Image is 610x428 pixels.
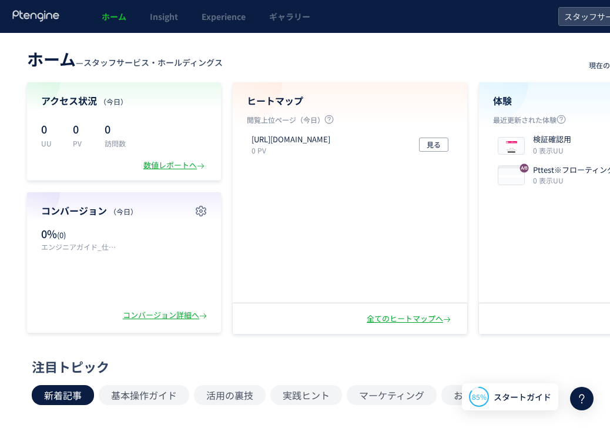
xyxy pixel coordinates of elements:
p: 訪問数 [105,138,126,148]
div: 全てのヒートマップへ [367,313,453,325]
p: 0% [41,226,118,242]
button: 基本操作ガイド [99,385,189,405]
i: 0 表示UU [533,145,564,155]
p: 閲覧上位ページ（今日） [247,115,453,129]
span: Insight [150,11,178,22]
span: Experience [202,11,246,22]
span: ホーム [27,47,76,71]
img: 9116a731af355a342141f7d86ddf6b5b1757391771978.png [498,138,524,154]
p: PV [73,138,91,148]
p: エンジニアガイド_仕事なしエントリー完了 [41,242,118,252]
span: 見る [427,138,441,152]
p: 検証確認用 [533,134,571,145]
h4: コンバージョン [41,204,207,218]
button: 活用の裏技 [194,385,266,405]
span: ギャラリー [269,11,310,22]
div: コンバージョン詳細へ [123,310,209,321]
button: お知らせ [441,385,504,405]
h4: ヒートマップ [247,94,453,108]
p: 0 [41,119,59,138]
button: 見る [419,138,448,152]
div: — [27,47,223,71]
span: （今日） [99,96,128,106]
span: スタッフサービス・ホールディングス [83,56,223,68]
span: （今日） [109,206,138,216]
span: スタートガイド [494,391,551,403]
p: UU [41,138,59,148]
p: 0 [105,119,126,138]
button: 実践ヒント [270,385,342,405]
span: (0) [57,229,66,240]
span: ホーム [102,11,126,22]
p: 0 [73,119,91,138]
div: 数値レポートへ [143,160,207,171]
p: https://sp.engineersguide.jp [252,134,330,145]
p: 0 PV [252,145,335,155]
i: 0 表示UU [533,175,564,185]
h4: アクセス状況 [41,94,207,108]
img: cc826951ec391d3d4473a46e9544e6331757049930446.png [498,168,524,185]
button: マーケティング [347,385,437,405]
span: 85% [472,392,487,402]
button: 新着記事 [32,385,94,405]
